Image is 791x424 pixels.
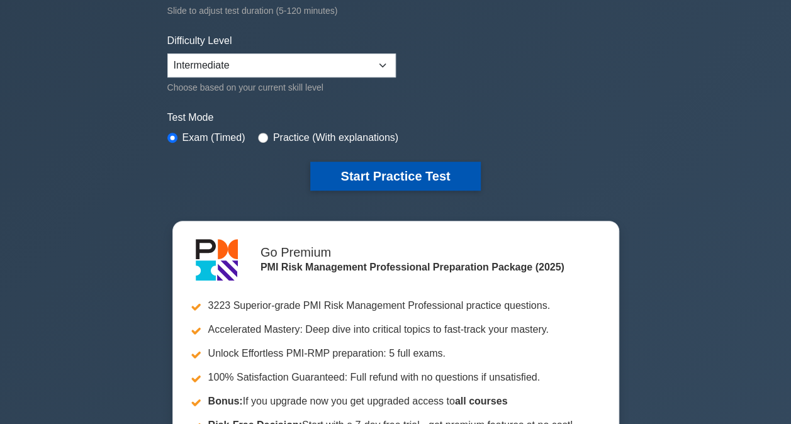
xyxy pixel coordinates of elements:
[167,33,232,48] label: Difficulty Level
[310,162,480,191] button: Start Practice Test
[182,130,245,145] label: Exam (Timed)
[167,110,624,125] label: Test Mode
[273,130,398,145] label: Practice (With explanations)
[167,3,624,18] div: Slide to adjust test duration (5-120 minutes)
[167,80,396,95] div: Choose based on your current skill level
